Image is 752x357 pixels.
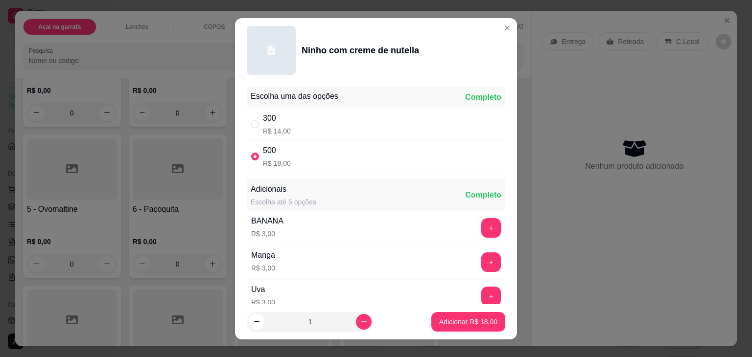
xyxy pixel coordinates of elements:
button: add [481,287,501,306]
div: Escolha até 5 opções [251,197,316,207]
button: add [481,252,501,272]
p: R$ 14,00 [263,126,291,136]
div: Ninho com creme de nutella [302,44,419,57]
div: Manga [251,249,275,261]
div: Completo [465,91,501,103]
button: Adicionar R$ 18,00 [431,312,505,332]
button: decrease-product-quantity [249,314,264,330]
p: R$ 3,00 [251,263,275,273]
div: Uva [251,284,275,295]
button: Close [499,20,515,36]
button: increase-product-quantity [356,314,372,330]
button: add [481,218,501,238]
div: 300 [263,112,291,124]
div: Escolha uma das opções [251,90,338,102]
div: Adicionais [251,183,316,195]
p: R$ 3,00 [251,229,283,239]
p: R$ 18,00 [263,158,291,168]
div: 500 [263,145,291,156]
p: Adicionar R$ 18,00 [439,317,497,327]
div: BANANA [251,215,283,227]
p: R$ 3,00 [251,297,275,307]
div: Completo [465,189,501,201]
